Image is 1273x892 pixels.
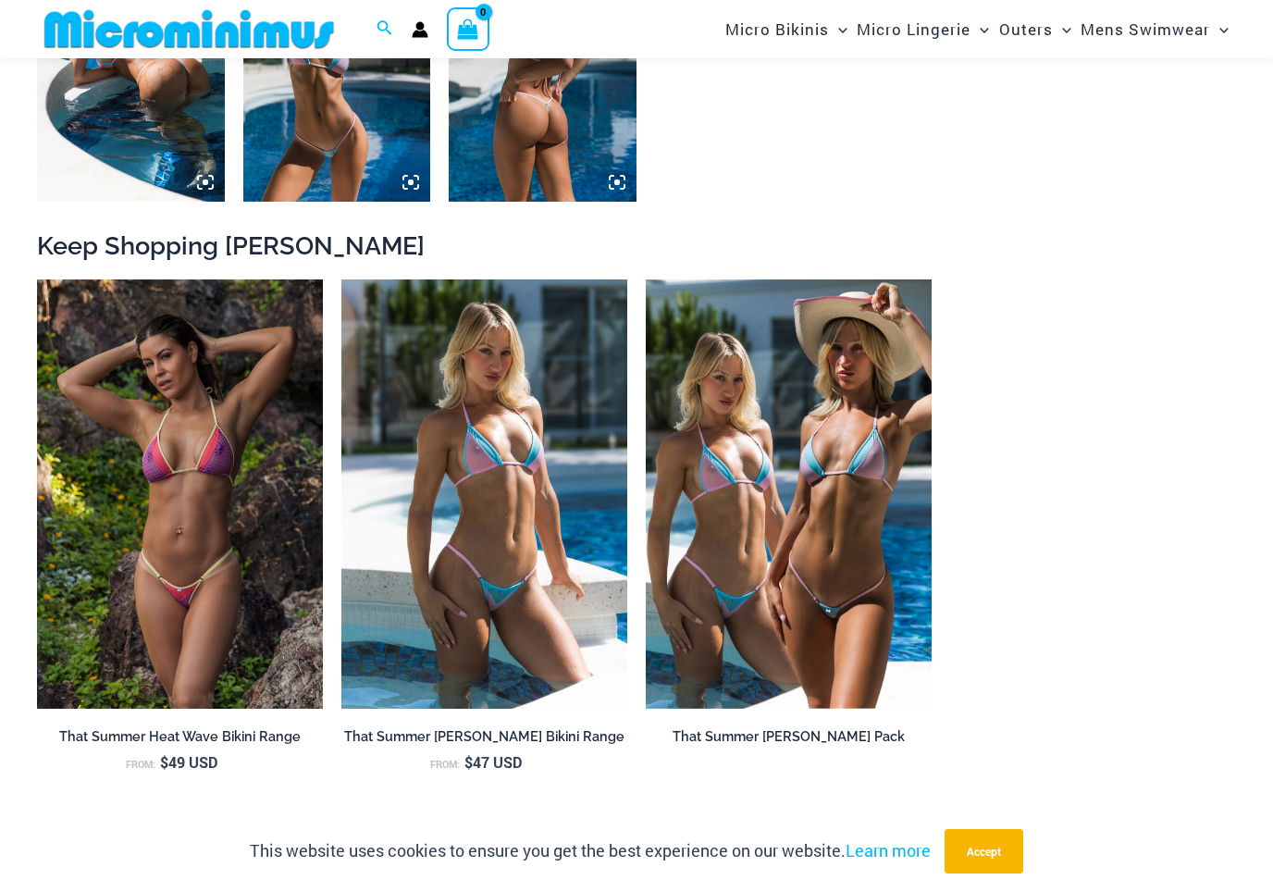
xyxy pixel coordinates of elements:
[341,728,627,752] a: That Summer [PERSON_NAME] Bikini Range
[341,728,627,746] h2: That Summer [PERSON_NAME] Bikini Range
[725,6,829,53] span: Micro Bikinis
[126,758,155,771] span: From:
[37,728,323,752] a: That Summer Heat Wave Bikini Range
[646,279,932,709] a: That Summer Dawn PackThat Summer Dawn 3063 Tri Top 4309 Micro 04That Summer Dawn 3063 Tri Top 430...
[1076,6,1233,53] a: Mens SwimwearMenu ToggleMenu Toggle
[829,6,847,53] span: Menu Toggle
[464,752,473,772] span: $
[464,752,522,772] bdi: 47 USD
[1210,6,1229,53] span: Menu Toggle
[646,728,932,752] a: That Summer [PERSON_NAME] Pack
[857,6,970,53] span: Micro Lingerie
[447,7,489,50] a: View Shopping Cart, empty
[341,279,627,709] img: That Summer Dawn 3063 Tri Top 4303 Micro 06
[37,279,323,709] img: That Summer Heat Wave 3063 Tri Top 4303 Micro Bottom 01
[646,728,932,746] h2: That Summer [PERSON_NAME] Pack
[852,6,994,53] a: Micro LingerieMenu ToggleMenu Toggle
[945,829,1023,873] button: Accept
[995,6,1076,53] a: OutersMenu ToggleMenu Toggle
[37,8,341,50] img: MM SHOP LOGO FLAT
[37,229,1236,262] h2: Keep Shopping [PERSON_NAME]
[37,728,323,746] h2: That Summer Heat Wave Bikini Range
[1053,6,1071,53] span: Menu Toggle
[970,6,989,53] span: Menu Toggle
[37,279,323,709] a: That Summer Heat Wave 3063 Tri Top 4303 Micro Bottom 01That Summer Heat Wave 3063 Tri Top 4303 Mi...
[721,6,852,53] a: Micro BikinisMenu ToggleMenu Toggle
[646,279,932,709] img: That Summer Dawn Pack
[412,21,428,38] a: Account icon link
[718,3,1236,56] nav: Site Navigation
[1081,6,1210,53] span: Mens Swimwear
[250,837,931,865] p: This website uses cookies to ensure you get the best experience on our website.
[160,752,168,772] span: $
[846,839,931,861] a: Learn more
[999,6,1053,53] span: Outers
[377,18,393,42] a: Search icon link
[430,758,460,771] span: From:
[160,752,217,772] bdi: 49 USD
[341,279,627,709] a: That Summer Dawn 3063 Tri Top 4303 Micro 06That Summer Dawn 3063 Tri Top 4309 Micro 04That Summer...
